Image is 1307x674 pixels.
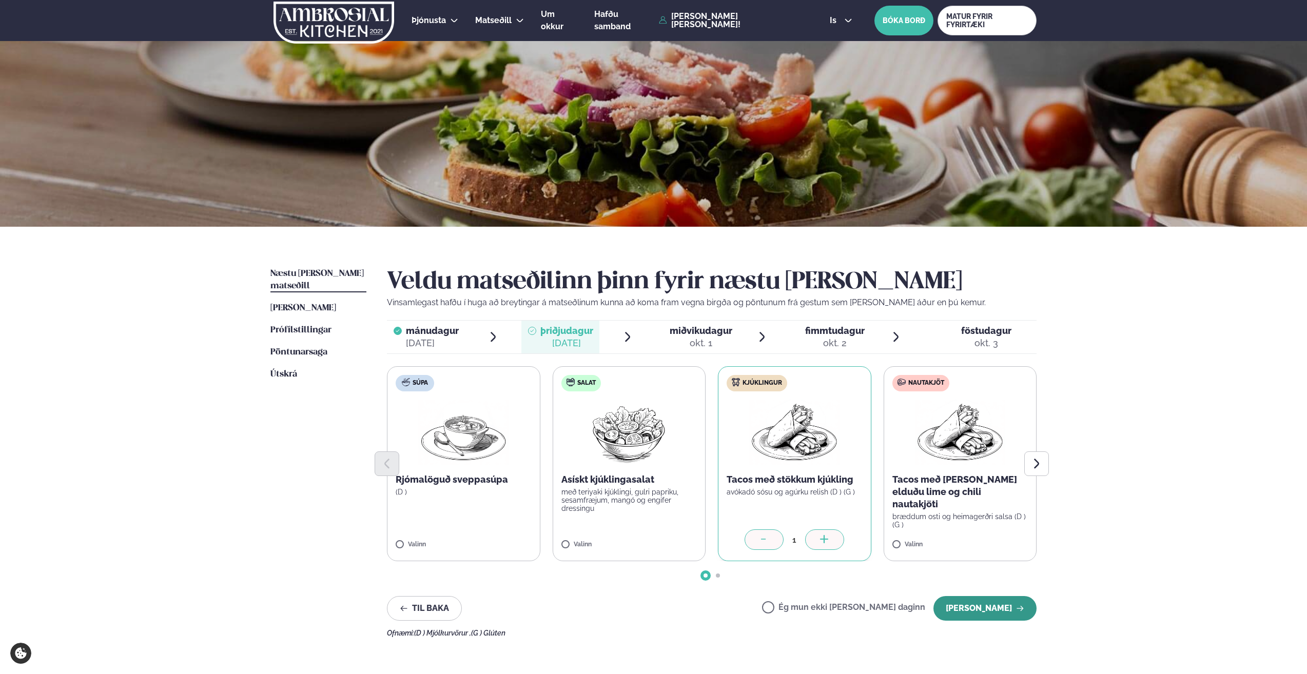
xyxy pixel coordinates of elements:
[822,16,860,25] button: is
[375,451,399,476] button: Previous slide
[387,296,1037,309] p: Vinsamlegast hafðu í huga að breytingar á matseðlinum kunna að koma fram vegna birgða og pöntunum...
[418,400,509,465] img: Soup.png
[892,512,1028,529] p: bræddum osti og heimagerðri salsa (D ) (G )
[471,629,505,637] span: (G ) Glúten
[805,337,865,349] div: okt. 2
[270,304,336,312] span: [PERSON_NAME]
[704,573,708,578] span: Go to slide 1
[727,473,863,486] p: Tacos með stökkum kjúkling
[406,325,459,336] span: mánudagur
[475,15,512,25] span: Matseðill
[414,629,471,637] span: (D ) Mjólkurvörur ,
[540,325,593,336] span: þriðjudagur
[749,400,840,465] img: Wraps.png
[732,378,740,386] img: chicken.svg
[892,473,1028,510] p: Tacos með [PERSON_NAME] elduðu lime og chili nautakjöti
[270,370,297,379] span: Útskrá
[475,14,512,27] a: Matseðill
[830,16,840,25] span: is
[541,8,577,33] a: Um okkur
[270,269,364,290] span: Næstu [PERSON_NAME] matseðill
[961,337,1011,349] div: okt. 3
[396,488,532,496] p: (D )
[561,488,697,512] p: með teriyaki kjúklingi, gulri papriku, sesamfræjum, mangó og engifer dressingu
[805,325,865,336] span: fimmtudagur
[387,596,462,621] button: Til baka
[567,378,575,386] img: salad.svg
[933,596,1037,621] button: [PERSON_NAME]
[270,368,297,381] a: Útskrá
[670,325,732,336] span: miðvikudagur
[270,268,366,292] a: Næstu [PERSON_NAME] matseðill
[898,378,906,386] img: beef.svg
[594,9,631,31] span: Hafðu samband
[270,346,327,359] a: Pöntunarsaga
[743,379,782,387] span: Kjúklingur
[915,400,1005,465] img: Wraps.png
[561,473,697,486] p: Asískt kjúklingasalat
[387,629,1037,637] div: Ofnæmi:
[270,326,331,334] span: Prófílstillingar
[396,473,532,486] p: Rjómalöguð sveppasúpa
[413,379,428,387] span: Súpa
[412,14,446,27] a: Þjónusta
[594,8,654,33] a: Hafðu samband
[716,573,720,578] span: Go to slide 2
[270,324,331,336] a: Prófílstillingar
[406,337,459,349] div: [DATE]
[583,400,674,465] img: Salad.png
[412,15,446,25] span: Þjónusta
[659,12,806,29] a: [PERSON_NAME] [PERSON_NAME]!
[541,9,563,31] span: Um okkur
[270,348,327,356] span: Pöntunarsaga
[402,378,410,386] img: soup.svg
[908,379,944,387] span: Nautakjöt
[961,325,1011,336] span: föstudagur
[270,302,336,314] a: [PERSON_NAME]
[540,337,593,349] div: [DATE]
[670,337,732,349] div: okt. 1
[784,534,805,546] div: 1
[727,488,863,496] p: avókadó sósu og agúrku relish (D ) (G )
[1024,451,1049,476] button: Next slide
[577,379,596,387] span: Salat
[387,268,1037,296] h2: Veldu matseðilinn þinn fyrir næstu [PERSON_NAME]
[938,6,1037,35] a: MATUR FYRIR FYRIRTÆKI
[874,6,933,35] button: BÓKA BORÐ
[272,2,395,44] img: logo
[10,643,31,664] a: Cookie settings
